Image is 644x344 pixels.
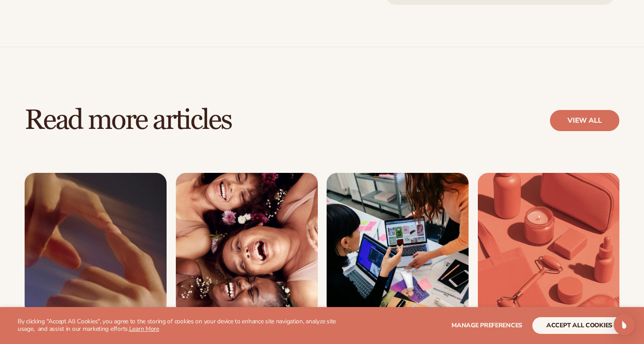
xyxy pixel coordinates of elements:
[532,317,626,334] button: accept all cookies
[129,325,159,333] a: Learn More
[451,321,522,329] span: Manage preferences
[18,318,341,333] p: By clicking "Accept All Cookies", you agree to the storing of cookies on your device to enhance s...
[550,110,619,131] a: view all
[614,314,635,335] div: Open Intercom Messenger
[451,317,522,334] button: Manage preferences
[25,106,231,135] h2: Read more articles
